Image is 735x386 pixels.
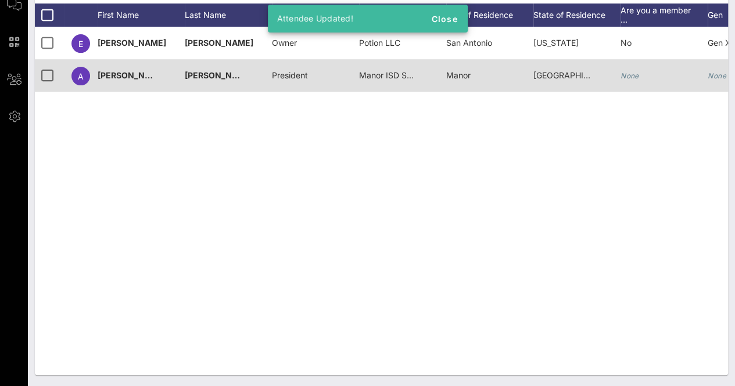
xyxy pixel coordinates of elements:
div: Last Name [185,3,272,27]
div: Company [359,3,446,27]
span: Owner [272,38,297,48]
span: [PERSON_NAME] [185,38,253,48]
span: Manor ISD School Board [359,70,452,80]
button: Close [426,8,463,29]
div: Job [272,3,359,27]
span: No [621,38,632,48]
div: Are you a member … [621,3,708,27]
span: President [272,70,308,80]
i: None [708,71,726,80]
i: None [621,71,639,80]
span: San Antonio [446,38,492,48]
span: Attendee Updated! [277,13,353,23]
span: [GEOGRAPHIC_DATA] [533,70,616,80]
span: [US_STATE] [533,38,579,48]
span: Manor [446,70,471,80]
span: Close [431,14,458,24]
div: First Name [98,3,185,27]
span: A [78,71,84,81]
span: [PERSON_NAME] [98,70,166,80]
span: [PERSON_NAME] [98,38,166,48]
span: [PERSON_NAME] [185,70,253,80]
div: City of Residence [446,3,533,27]
div: State of Residence [533,3,621,27]
span: Potion LLC [359,38,400,48]
span: E [78,39,83,49]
